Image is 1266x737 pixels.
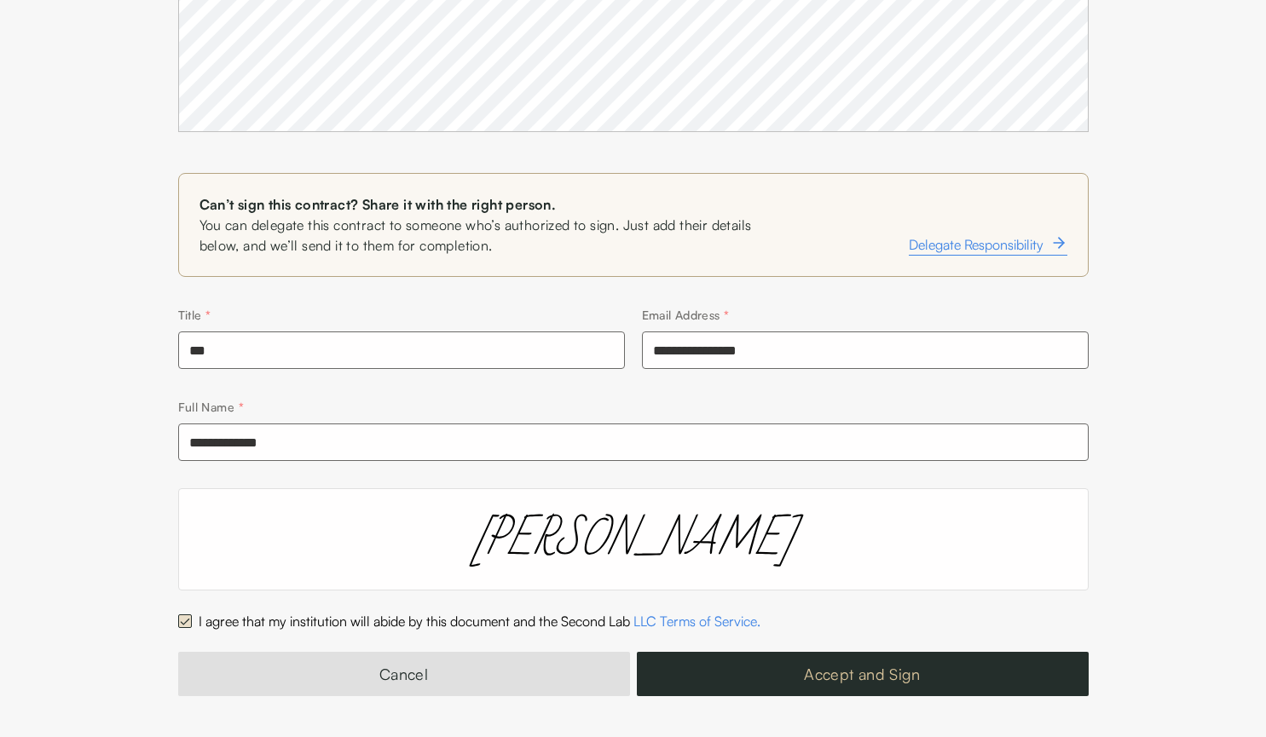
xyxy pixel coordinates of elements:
span: You can delegate this contract to someone who’s authorized to sign. Just add their details below,... [199,215,773,256]
label: I agree that my institution will abide by this document and the Second Lab [199,613,760,630]
div: [PERSON_NAME] [178,488,1089,590]
a: LLC Terms of Service. [633,613,760,630]
label: Full Name [178,400,244,414]
label: Title [178,308,211,322]
label: Email Address [642,308,730,322]
a: Cancel [178,652,630,696]
button: Accept and Sign [637,652,1089,696]
span: Can’t sign this contract? Share it with the right person. [199,194,773,215]
span: Delegate Responsibility [909,234,1043,255]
